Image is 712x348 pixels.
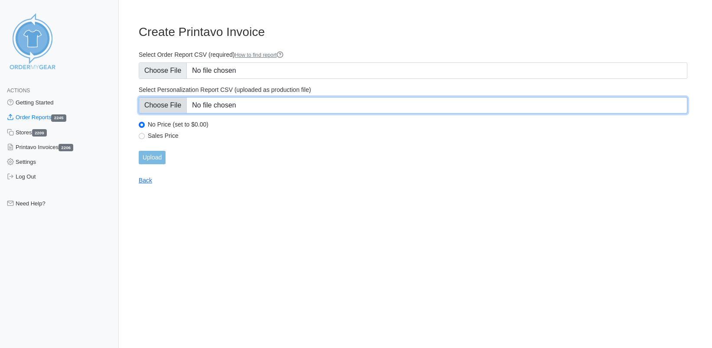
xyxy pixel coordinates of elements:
h3: Create Printavo Invoice [139,25,687,39]
a: Back [139,177,152,184]
span: 2209 [32,129,47,137]
span: 2206 [59,144,73,151]
input: Upload [139,151,166,164]
label: Select Order Report CSV (required) [139,51,687,59]
label: Select Personalization Report CSV (uploaded as production file) [139,86,687,94]
a: How to find report [235,52,284,58]
label: Sales Price [148,132,687,140]
span: 2245 [51,114,66,122]
span: Actions [7,88,30,94]
label: No Price (set to $0.00) [148,120,687,128]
